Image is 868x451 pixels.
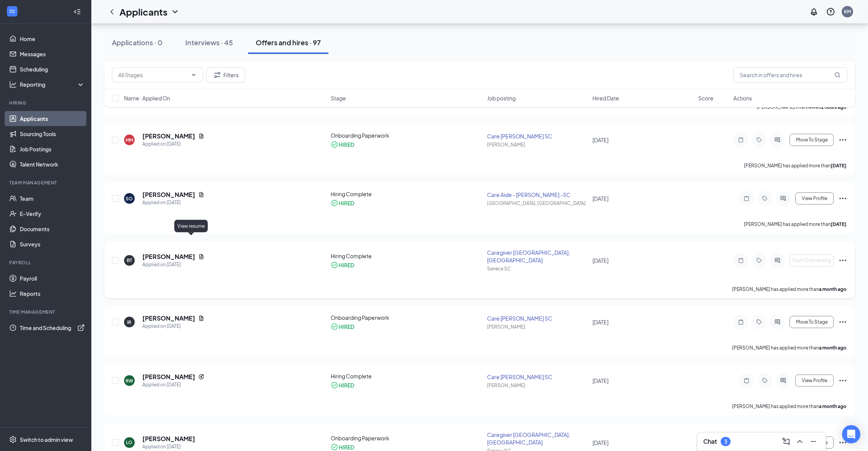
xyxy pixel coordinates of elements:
[487,132,588,140] div: Care [PERSON_NAME] SC
[795,375,834,387] button: View Profile
[487,373,588,381] div: Care [PERSON_NAME] SC
[755,257,764,264] svg: Tag
[20,31,85,46] a: Home
[819,403,846,409] b: a month ago
[809,7,819,16] svg: Notifications
[20,237,85,252] a: Surveys
[760,195,769,202] svg: Tag
[742,378,751,384] svg: Note
[142,199,204,206] div: Applied on [DATE]
[124,94,170,102] span: Name · Applied On
[487,191,588,199] div: Care Aide - [PERSON_NAME] -SC
[142,373,195,381] h5: [PERSON_NAME]
[698,94,714,102] span: Score
[795,192,834,205] button: View Profile
[20,221,85,237] a: Documents
[732,345,847,351] p: [PERSON_NAME] has applied more than .
[842,425,860,443] div: Open Intercom Messenger
[20,271,85,286] a: Payroll
[790,316,834,328] button: Move To Stage
[206,67,245,83] button: Filter Filters
[807,435,820,448] button: Minimize
[331,381,338,389] svg: CheckmarkCircle
[826,7,835,16] svg: QuestionInfo
[142,261,204,268] div: Applied on [DATE]
[487,265,588,272] div: Seneca SC
[593,195,609,202] span: [DATE]
[20,46,85,62] a: Messages
[9,259,83,266] div: Payroll
[20,141,85,157] a: Job Postings
[794,435,806,448] button: ChevronUp
[198,374,204,380] svg: Reapply
[593,94,620,102] span: Hired Date
[9,81,17,88] svg: Analysis
[126,378,133,384] div: RW
[844,8,851,15] div: KM
[755,319,764,325] svg: Tag
[20,191,85,206] a: Team
[838,256,847,265] svg: Ellipses
[107,7,116,16] svg: ChevronLeft
[733,67,847,83] input: Search in offers and hires
[331,261,338,269] svg: CheckmarkCircle
[779,195,788,202] svg: ActiveChat
[119,5,167,18] h1: Applicants
[127,319,132,326] div: IR
[331,132,483,139] div: Onboarding Paperwork
[487,382,588,389] div: [PERSON_NAME]
[142,443,195,451] div: Applied on [DATE]
[185,38,233,47] div: Interviews · 45
[487,249,588,264] div: Caregiver [GEOGRAPHIC_DATA], [GEOGRAPHIC_DATA]
[819,286,846,292] b: a month ago
[142,322,204,330] div: Applied on [DATE]
[835,72,841,78] svg: MagnifyingGlass
[170,7,180,16] svg: ChevronDown
[831,221,846,227] b: [DATE]
[736,137,745,143] svg: Note
[20,157,85,172] a: Talent Network
[802,378,827,383] span: View Profile
[593,257,609,264] span: [DATE]
[593,137,609,143] span: [DATE]
[339,261,354,269] div: HIRED
[126,439,133,446] div: LO
[331,372,483,380] div: Hiring Complete
[809,437,818,446] svg: Minimize
[20,81,85,88] div: Reporting
[593,319,609,326] span: [DATE]
[732,403,847,410] p: [PERSON_NAME] has applied more than .
[339,443,354,451] div: HIRED
[20,286,85,301] a: Reports
[198,254,204,260] svg: Document
[838,135,847,145] svg: Ellipses
[127,257,132,264] div: BT
[73,8,81,16] svg: Collapse
[112,38,162,47] div: Applications · 0
[487,314,588,322] div: Care [PERSON_NAME] SC
[339,199,354,207] div: HIRED
[796,319,828,325] span: Move To Stage
[744,221,847,227] p: [PERSON_NAME] has applied more than .
[118,71,188,79] input: All Stages
[782,437,791,446] svg: ComposeMessage
[487,324,588,330] div: [PERSON_NAME]
[331,252,483,260] div: Hiring Complete
[796,137,828,143] span: Move To Stage
[742,195,751,202] svg: Note
[20,206,85,221] a: E-Verify
[198,133,204,139] svg: Document
[487,141,588,148] div: [PERSON_NAME]
[819,345,846,351] b: a month ago
[9,436,17,443] svg: Settings
[703,437,717,446] h3: Chat
[142,381,204,389] div: Applied on [DATE]
[487,94,516,102] span: Job posting
[773,257,782,264] svg: ActiveChat
[838,438,847,447] svg: Ellipses
[732,286,847,292] p: [PERSON_NAME] has applied more than .
[126,137,133,143] div: MM
[20,62,85,77] a: Scheduling
[331,443,338,451] svg: CheckmarkCircle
